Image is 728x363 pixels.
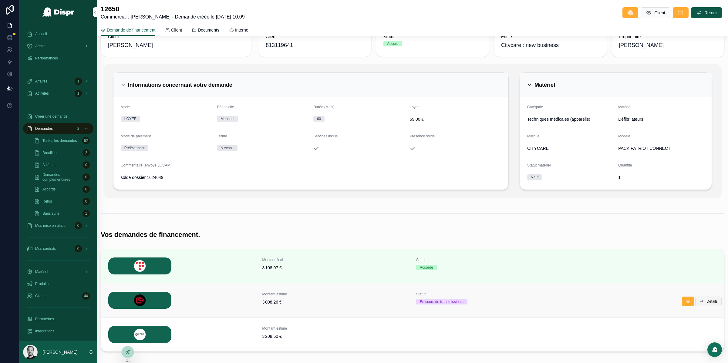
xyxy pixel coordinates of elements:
[23,220,93,231] a: Mes mise en place0
[101,13,245,21] span: Commercial : [PERSON_NAME] - Demande créée le [DATE] 10:09
[35,114,68,119] span: Créer une demande
[23,243,93,254] a: Mes contrats0
[23,291,93,301] a: Clients44
[108,292,171,309] img: LOCAM.png
[23,41,93,52] a: Admin
[217,105,234,109] span: Périodicité
[707,342,722,357] div: Open Intercom Messenger
[35,341,48,346] span: Support
[75,222,82,229] div: 0
[83,149,90,156] div: 2
[82,292,90,300] div: 44
[409,116,501,122] span: 69,00 €
[35,56,58,61] span: Performances
[313,134,338,138] span: Services inclus
[527,105,543,109] span: Catégorie
[654,10,665,16] span: Client
[618,174,704,180] span: 1
[262,326,409,331] span: Montant estimé
[121,163,172,167] span: Commentaire (envoyé LOCAM)
[35,246,56,251] span: Mes contrats
[108,34,244,40] span: Client
[30,208,93,219] a: Sans suite1
[23,278,93,289] a: Produits
[501,34,599,40] span: Entité
[618,105,631,109] span: Matériel
[527,134,540,138] span: Marque
[35,269,48,274] span: Matériel
[420,265,433,270] div: Accordé
[75,78,82,85] div: 1
[235,27,248,33] span: Interne
[42,187,56,192] span: Accords
[83,173,90,181] div: 0
[618,116,643,122] span: Défibrilateurs
[121,134,151,138] span: Mode de paiement
[83,198,90,205] div: 0
[266,41,364,49] span: 813119641
[23,338,93,349] a: Support
[23,326,93,337] a: Intégrations
[30,147,93,158] a: Brouillons2
[262,292,409,297] span: Montant estimé
[30,172,93,183] a: Demandes complémentaires0
[75,125,82,132] div: 2
[35,223,66,228] span: Mes mise en place
[165,25,182,37] a: Client
[23,76,93,87] a: Affaires1
[42,138,77,143] span: Toutes les demandes
[128,80,232,90] h2: Informations concernant votre demande
[262,265,409,271] span: 3 108,07 €
[171,27,182,33] span: Client
[23,53,93,64] a: Performances
[416,292,563,297] span: Statut
[501,41,559,49] span: Citycare : new business
[35,44,45,49] span: Admin
[266,34,364,40] span: Client
[101,5,245,13] h1: 12650
[35,329,54,334] span: Intégrations
[108,326,171,343] img: GREN.png
[35,294,46,298] span: Clients
[35,126,53,131] span: Demandes
[409,134,435,138] span: Présence solde
[527,145,613,151] span: CITYCARE
[23,88,93,99] a: Activités1
[121,105,130,109] span: Mode
[534,80,555,90] h2: Matériel
[42,211,59,216] span: Sans suite
[83,210,90,217] div: 1
[262,257,409,262] span: Montant final
[42,199,52,204] span: Refus
[691,7,722,18] button: Retour
[262,333,409,339] span: 3 208,50 €
[229,25,248,37] a: Interne
[527,163,551,167] span: Statut matériel
[420,299,464,304] div: En cours de transmission...
[75,90,82,97] div: 1
[35,79,47,84] span: Affaires
[121,174,501,180] span: solde dossier 1624649
[108,41,153,49] span: [PERSON_NAME]
[107,27,155,33] span: Demande de financement
[30,160,93,170] a: À l'étude0
[23,314,93,324] a: Paramètres
[124,116,137,122] div: LOYER
[124,145,145,151] div: Prélèvement
[416,257,563,262] span: Statut
[101,230,200,239] h1: Vos demandes de financement.
[35,91,49,96] span: Activités
[82,137,90,144] div: 62
[618,163,632,167] span: Quantité
[409,105,419,109] span: Loyer
[706,299,718,304] span: Détails
[23,266,93,277] a: Matériel
[387,41,398,46] div: Accord
[23,29,93,39] a: Accueil
[221,116,234,122] div: Mensuel
[198,27,219,33] span: Documents
[23,123,93,134] a: Demandes2
[101,25,155,36] a: Demande de financement
[192,25,219,37] a: Documents
[35,317,54,321] span: Paramètres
